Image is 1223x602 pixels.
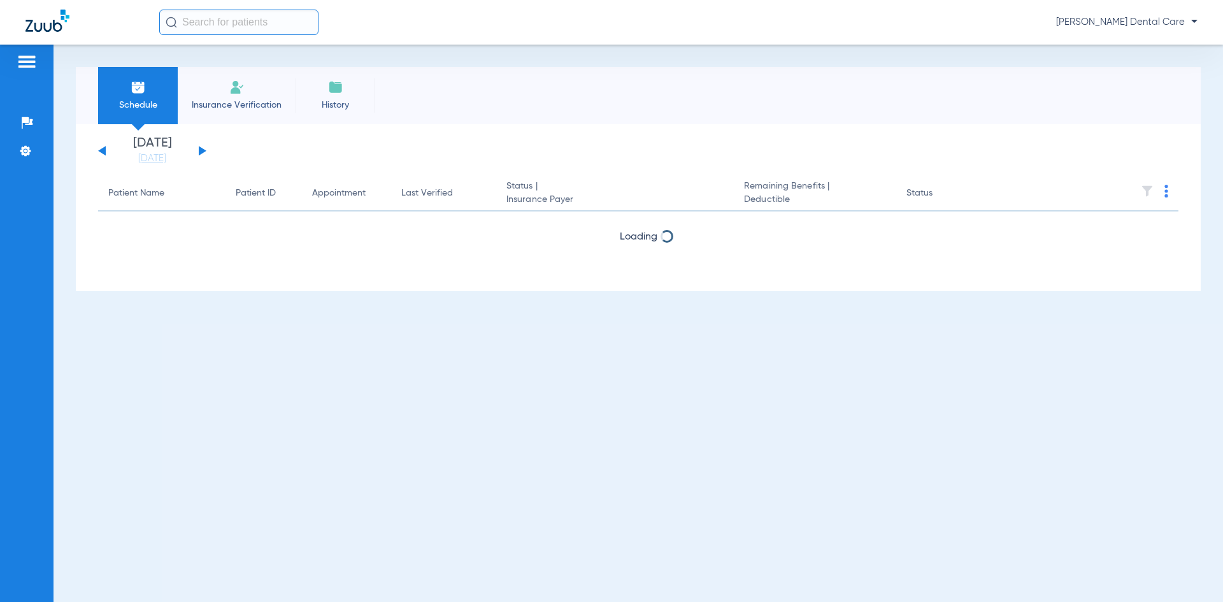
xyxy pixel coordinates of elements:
[131,80,146,95] img: Schedule
[1141,185,1154,197] img: filter.svg
[187,99,286,111] span: Insurance Verification
[108,187,215,200] div: Patient Name
[496,176,734,211] th: Status |
[159,10,318,35] input: Search for patients
[108,99,168,111] span: Schedule
[114,152,190,165] a: [DATE]
[166,17,177,28] img: Search Icon
[312,187,366,200] div: Appointment
[896,176,982,211] th: Status
[620,232,657,242] span: Loading
[236,187,292,200] div: Patient ID
[1164,185,1168,197] img: group-dot-blue.svg
[744,193,885,206] span: Deductible
[114,137,190,165] li: [DATE]
[401,187,486,200] div: Last Verified
[506,193,724,206] span: Insurance Payer
[25,10,69,32] img: Zuub Logo
[108,187,164,200] div: Patient Name
[305,99,366,111] span: History
[229,80,245,95] img: Manual Insurance Verification
[312,187,381,200] div: Appointment
[734,176,896,211] th: Remaining Benefits |
[328,80,343,95] img: History
[236,187,276,200] div: Patient ID
[1056,16,1198,29] span: [PERSON_NAME] Dental Care
[17,54,37,69] img: hamburger-icon
[401,187,453,200] div: Last Verified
